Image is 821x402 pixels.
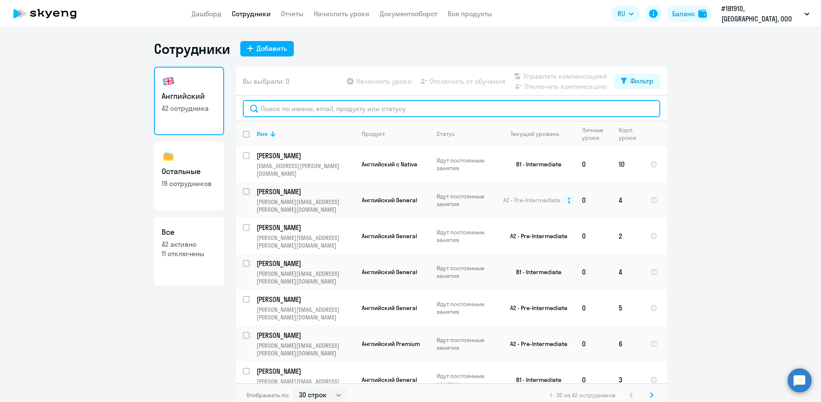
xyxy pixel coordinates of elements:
[257,295,354,304] a: [PERSON_NAME]
[257,342,354,357] p: [PERSON_NAME][EMAIL_ADDRESS][PERSON_NAME][DOMAIN_NAME]
[162,166,216,177] h3: Остальные
[437,336,495,352] p: Идут постоянные занятия
[154,217,224,286] a: Все42 активно11 отключены
[362,376,417,384] span: Английский General
[614,74,660,89] button: Фильтр
[612,254,643,290] td: 4
[154,40,230,57] h1: Сотрудники
[575,290,612,326] td: 0
[257,151,354,160] a: [PERSON_NAME]
[162,239,216,249] p: 42 активно
[362,340,420,348] span: Английский Premium
[630,76,653,86] div: Фильтр
[154,67,224,135] a: Английский42 сотрудника
[437,130,455,138] div: Статус
[437,372,495,387] p: Идут постоянные занятия
[362,304,417,312] span: Английский General
[582,126,606,142] div: Личные уроки
[257,367,354,376] a: [PERSON_NAME]
[257,162,354,177] p: [EMAIL_ADDRESS][PERSON_NAME][DOMAIN_NAME]
[717,3,814,24] button: #181910, [GEOGRAPHIC_DATA], ООО
[162,249,216,258] p: 11 отключены
[612,146,643,182] td: 10
[503,196,561,204] span: A2 - Pre-Intermediate
[437,228,495,244] p: Идут постоянные занятия
[672,9,695,19] div: Баланс
[575,182,612,218] td: 0
[612,326,643,362] td: 6
[243,100,660,117] input: Поиск по имени, email, продукту или статусу
[314,9,369,18] a: Начислить уроки
[575,362,612,398] td: 0
[496,362,575,398] td: B1 - Intermediate
[257,270,354,285] p: [PERSON_NAME][EMAIL_ADDRESS][PERSON_NAME][DOMAIN_NAME]
[667,5,712,22] button: Балансbalance
[362,130,385,138] div: Продукт
[162,91,216,102] h3: Английский
[257,234,354,249] p: [PERSON_NAME][EMAIL_ADDRESS][PERSON_NAME][DOMAIN_NAME]
[162,103,216,113] p: 42 сотрудника
[232,9,271,18] a: Сотрудники
[496,218,575,254] td: A2 - Pre-Intermediate
[162,150,175,163] img: others
[437,300,495,316] p: Идут постоянные занятия
[257,331,353,340] p: [PERSON_NAME]
[154,142,224,210] a: Остальные19 сотрудников
[617,9,625,19] span: RU
[257,295,353,304] p: [PERSON_NAME]
[257,198,354,213] p: [PERSON_NAME][EMAIL_ADDRESS][PERSON_NAME][DOMAIN_NAME]
[281,9,304,18] a: Отчеты
[362,130,429,138] div: Продукт
[192,9,221,18] a: Дашборд
[162,227,216,238] h3: Все
[612,182,643,218] td: 4
[611,5,640,22] button: RU
[698,9,707,18] img: balance
[257,187,353,196] p: [PERSON_NAME]
[496,290,575,326] td: A2 - Pre-Intermediate
[257,130,354,138] div: Имя
[575,326,612,362] td: 0
[257,367,353,376] p: [PERSON_NAME]
[575,218,612,254] td: 0
[257,151,353,160] p: [PERSON_NAME]
[243,76,289,86] span: Вы выбрали: 0
[502,130,575,138] div: Текущий уровень
[257,43,287,53] div: Добавить
[619,126,643,142] div: Корп. уроки
[246,391,289,399] span: Отображать по:
[362,268,417,276] span: Английский General
[257,306,354,321] p: [PERSON_NAME][EMAIL_ADDRESS][PERSON_NAME][DOMAIN_NAME]
[619,126,637,142] div: Корп. уроки
[437,130,495,138] div: Статус
[257,331,354,340] a: [PERSON_NAME]
[575,254,612,290] td: 0
[240,41,294,56] button: Добавить
[380,9,437,18] a: Документооборот
[496,146,575,182] td: B1 - Intermediate
[496,326,575,362] td: A2 - Pre-Intermediate
[437,157,495,172] p: Идут постоянные занятия
[437,264,495,280] p: Идут постоянные занятия
[362,232,417,240] span: Английский General
[257,223,353,232] p: [PERSON_NAME]
[257,259,354,268] a: [PERSON_NAME]
[162,179,216,188] p: 19 сотрудников
[582,126,611,142] div: Личные уроки
[362,160,417,168] span: Английский с Native
[257,378,354,393] p: [PERSON_NAME][EMAIL_ADDRESS][PERSON_NAME][DOMAIN_NAME]
[257,130,268,138] div: Имя
[612,218,643,254] td: 2
[496,254,575,290] td: B1 - Intermediate
[257,223,354,232] a: [PERSON_NAME]
[612,290,643,326] td: 5
[448,9,492,18] a: Все продукты
[162,74,175,88] img: english
[437,192,495,208] p: Идут постоянные занятия
[362,196,417,204] span: Английский General
[575,146,612,182] td: 0
[511,130,559,138] div: Текущий уровень
[612,362,643,398] td: 3
[550,391,616,399] span: 1 - 30 из 42 сотрудников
